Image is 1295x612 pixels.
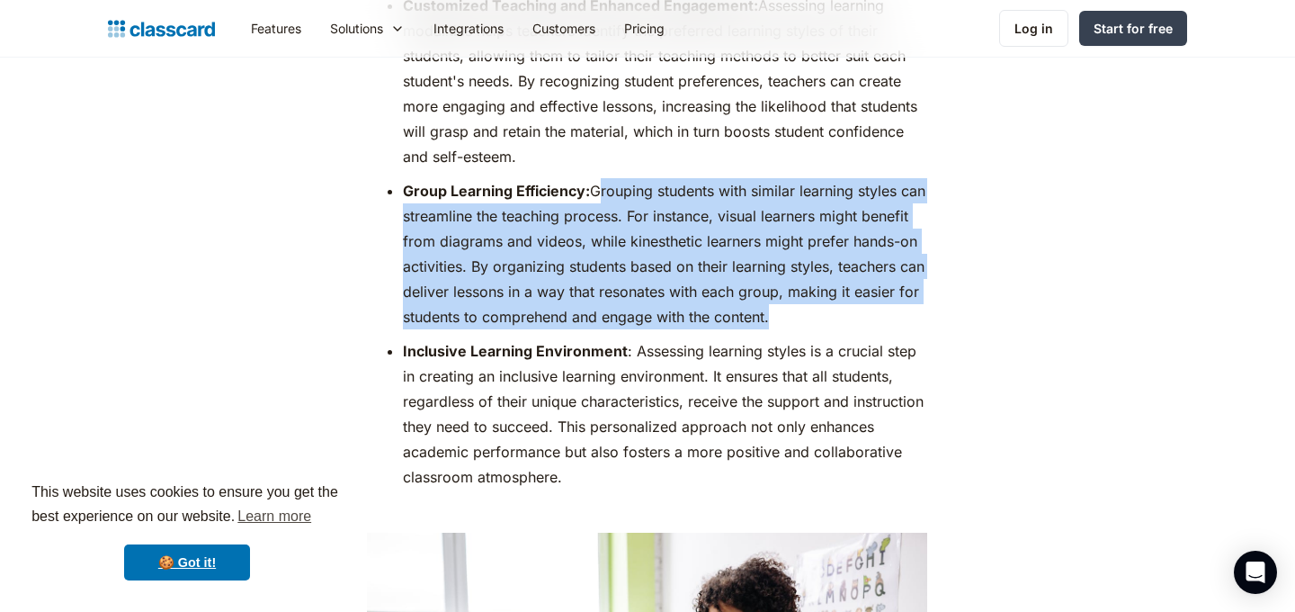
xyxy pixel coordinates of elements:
[403,338,927,490] li: : Assessing learning styles is a crucial step in creating an inclusive learning environment. It e...
[999,10,1068,47] a: Log in
[403,342,628,360] strong: Inclusive Learning Environment
[108,16,215,41] a: Logo
[1234,551,1277,594] div: Open Intercom Messenger
[610,8,679,49] a: Pricing
[403,182,590,200] strong: Group Learning Efficiency:
[518,8,610,49] a: Customers
[237,8,316,49] a: Features
[235,503,314,530] a: learn more about cookies
[1079,11,1187,46] a: Start for free
[31,481,343,530] span: This website uses cookies to ensure you get the best experience on our website.
[14,464,360,598] div: cookieconsent
[124,544,250,580] a: dismiss cookie message
[403,178,927,329] li: Grouping students with similar learning styles can streamline the teaching process. For instance,...
[1094,19,1173,38] div: Start for free
[367,499,927,524] p: ‍
[316,8,419,49] div: Solutions
[330,19,383,38] div: Solutions
[1014,19,1053,38] div: Log in
[419,8,518,49] a: Integrations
